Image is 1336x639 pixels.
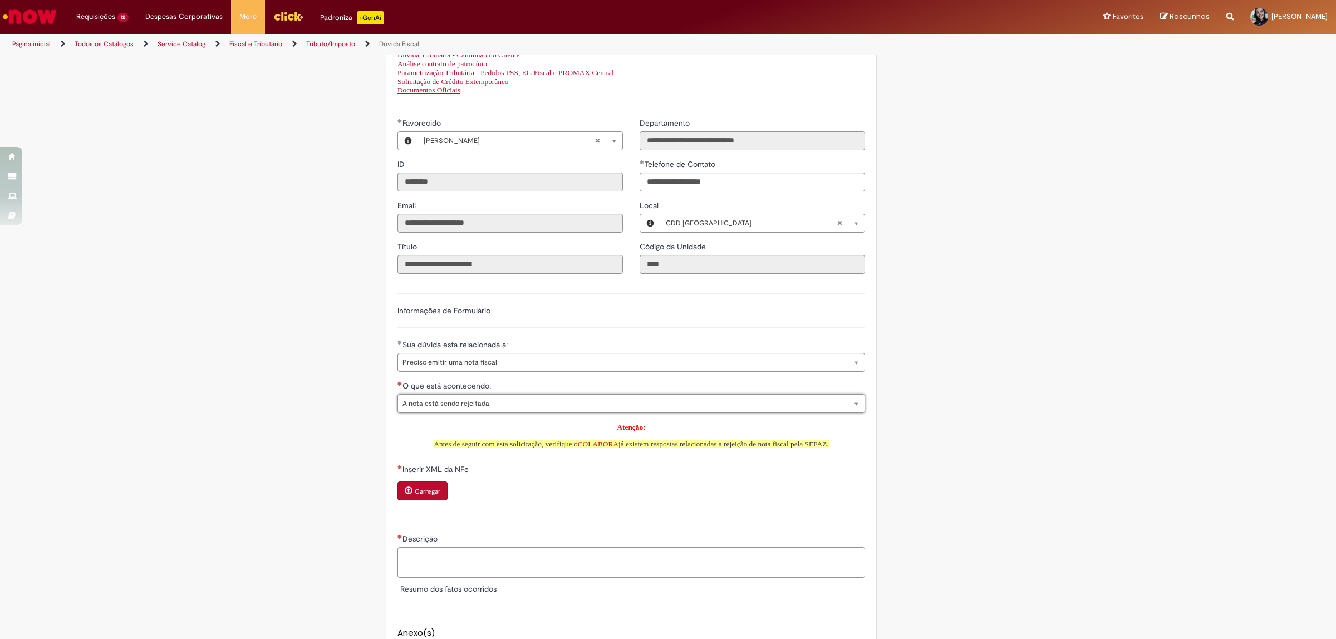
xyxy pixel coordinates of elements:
[1,6,58,28] img: ServiceNow
[239,11,257,22] span: More
[397,340,402,345] span: Obrigatório Preenchido
[640,160,645,164] span: Obrigatório Preenchido
[640,214,660,232] button: Local, Visualizar este registro CDD Curitiba
[397,200,418,210] span: Somente leitura - Email
[640,131,865,150] input: Departamento
[589,132,606,150] abbr: Limpar campo Favorecido
[1271,12,1328,21] span: [PERSON_NAME]
[397,60,487,68] a: Análise contrato de patrocínio
[8,34,882,55] ul: Trilhas de página
[273,8,303,24] img: click_logo_yellow_360x200.png
[397,241,419,252] label: Somente leitura - Título
[397,214,623,233] input: Email
[397,119,402,123] span: Obrigatório Preenchido
[76,11,115,22] span: Requisições
[402,534,440,544] span: Descrição
[397,465,402,469] span: Necessários
[645,159,718,169] span: Telefone de Contato
[397,77,509,86] a: Solicitação de Crédito Extemporâneo
[12,40,51,48] a: Página inicial
[402,395,842,412] span: A nota está sendo rejeitada
[145,11,223,22] span: Despesas Corporativas
[397,547,865,578] textarea: Descrição
[306,40,355,48] a: Tributo/Imposto
[398,132,418,150] button: Favorecido, Visualizar este registro Erica Franco Rossato
[397,628,865,638] h5: Anexo(s)
[397,306,490,316] label: Informações de Formulário
[666,214,837,232] span: CDD [GEOGRAPHIC_DATA]
[617,423,643,431] strong: Atenção
[397,200,418,211] label: Somente leitura - Email
[1160,12,1210,22] a: Rascunhos
[397,86,460,94] a: Documentos Oficiais
[320,11,384,24] div: Padroniza
[397,481,448,500] button: Carregar anexo de Inserir XML da NFe Required
[379,40,419,48] a: Dúvida Fiscal
[402,118,443,128] span: Necessários - Favorecido
[397,51,520,59] a: Dúvida Tributária - Caminhão no Cliente
[424,132,595,150] span: [PERSON_NAME]
[1113,11,1143,22] span: Favoritos
[418,132,622,150] a: [PERSON_NAME]Limpar campo Favorecido
[643,423,645,431] strong: :
[357,11,384,24] p: +GenAi
[578,440,618,448] a: COLABORA
[397,159,407,169] span: Somente leitura - ID
[397,255,623,274] input: Título
[415,487,440,496] small: Carregar
[640,173,865,191] input: Telefone de Contato
[402,353,842,371] span: Preciso emitir uma nota fiscal
[1170,11,1210,22] span: Rascunhos
[397,242,419,252] span: Somente leitura - Título
[397,159,407,170] label: Somente leitura - ID
[640,200,661,210] span: Local
[402,340,510,350] span: Sua dúvida esta relacionada a:
[158,40,205,48] a: Service Catalog
[117,13,129,22] span: 12
[434,440,828,448] span: Antes de seguir com esta solicitação, verifique o
[229,40,282,48] a: Fiscal e Tributário
[402,381,493,391] span: O que está acontecendo:
[640,117,692,129] label: Somente leitura - Departamento
[397,581,865,597] div: Resumo dos fatos ocorridos
[397,534,402,539] span: Necessários
[397,68,614,77] a: Parametrização Tributária - Pedidos PSS, EG Fiscal e PROMAX Central
[578,440,829,448] span: já existem respostas relacionadas a rejeição de nota fiscal pela SEFAZ.
[402,464,471,474] span: Inserir XML da NFe
[831,214,848,232] abbr: Limpar campo Local
[640,242,708,252] span: Somente leitura - Código da Unidade
[660,214,865,232] a: CDD [GEOGRAPHIC_DATA]Limpar campo Local
[640,118,692,128] span: Somente leitura - Departamento
[640,255,865,274] input: Código da Unidade
[397,173,623,191] input: ID
[640,241,708,252] label: Somente leitura - Código da Unidade
[75,40,134,48] a: Todos os Catálogos
[397,381,402,386] span: Obrigatório Preenchido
